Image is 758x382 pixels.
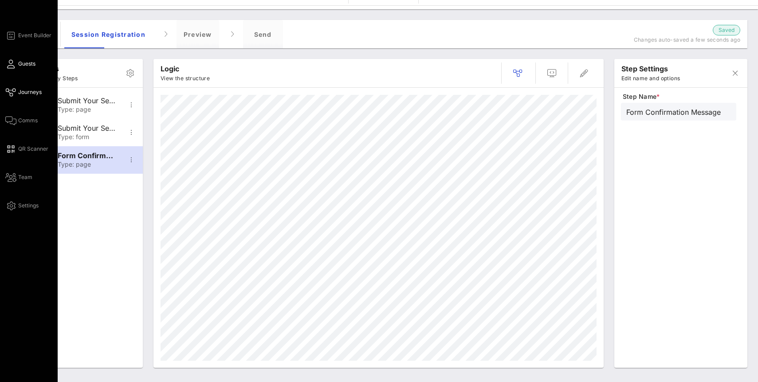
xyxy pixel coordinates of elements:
span: Settings [18,202,39,210]
span: QR Scanner [18,145,48,153]
a: Comms [5,115,38,126]
span: Guests [18,60,35,68]
a: Journeys [5,87,42,97]
a: QR Scanner [5,144,48,154]
span: Saved [719,26,734,35]
span: Event Builder [18,31,51,39]
p: Logic [161,63,210,74]
p: Changes auto-saved a few seconds ago [629,35,740,44]
div: Preview [177,20,219,48]
div: Submit Your Sessions Here [58,97,116,105]
div: Send [243,20,283,48]
span: Team [18,173,32,181]
span: Journeys [18,88,42,96]
div: Type: page [58,106,116,113]
span: Step Name [623,92,736,101]
p: Journey Steps [39,74,78,83]
p: Edit name and options [621,74,680,83]
div: Type: form [58,133,116,141]
p: step settings [621,63,680,74]
div: Submit Your Sessions Form [58,124,116,133]
p: Steps [39,63,78,74]
span: Comms [18,117,38,125]
a: Guests [5,58,35,69]
div: Type: page [58,161,116,168]
div: Form Confirmation Message [58,152,116,160]
a: Settings [5,200,39,211]
a: Event Builder [5,30,51,41]
div: Session Registration [64,20,153,48]
p: View the structure [161,74,210,83]
a: Team [5,172,32,183]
